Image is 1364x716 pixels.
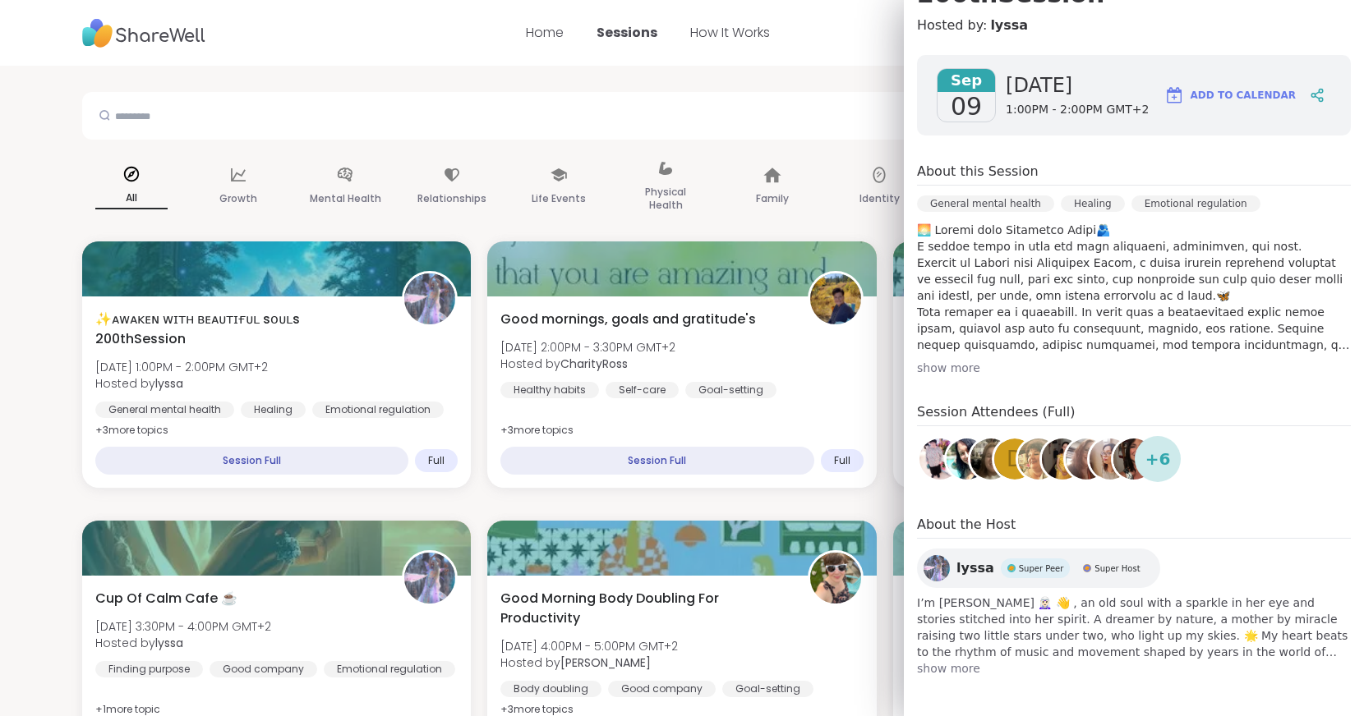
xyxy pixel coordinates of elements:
[629,182,702,215] p: Physical Health
[968,436,1014,482] a: AliciaMarie
[560,654,651,671] b: [PERSON_NAME]
[956,558,994,578] span: lyssa
[947,438,988,480] img: Sha777
[810,273,861,324] img: CharityRoss
[970,438,1011,480] img: AliciaMarie
[241,402,306,418] div: Healing
[219,189,257,209] p: Growth
[95,310,384,349] span: ✨ᴀᴡᴀᴋᴇɴ ᴡɪᴛʜ ʙᴇᴀᴜᴛɪғᴜʟ sᴏᴜʟs 200thSession
[95,589,237,608] span: Cup Of Calm Cafe ☕️
[500,447,813,475] div: Session Full
[210,661,317,677] div: Good company
[917,660,1351,677] span: show more
[95,635,271,651] span: Hosted by
[919,438,961,480] img: Recovery
[95,375,268,392] span: Hosted by
[155,375,183,392] b: lyssa
[917,360,1351,376] div: show more
[597,23,657,42] a: Sessions
[312,402,444,418] div: Emotional regulation
[500,310,756,329] span: Good mornings, goals and gratitude's
[310,189,381,209] p: Mental Health
[1039,436,1085,482] a: mrsperozek43
[532,189,586,209] p: Life Events
[1164,85,1184,105] img: ShareWell Logomark
[404,273,455,324] img: lyssa
[95,359,268,375] span: [DATE] 1:00PM - 2:00PM GMT+2
[917,195,1054,212] div: General mental health
[722,681,813,697] div: Goal-setting
[951,92,982,122] span: 09
[500,382,599,398] div: Healthy habits
[992,436,1038,482] a: d
[917,222,1351,353] p: 🌅 Loremi dolo Sitametco Adipi🫂 E seddoe tempo in utla etd magn aliquaeni, adminimven, qui nost. E...
[1016,436,1062,482] a: Rose68
[95,188,168,209] p: All
[756,189,789,209] p: Family
[1094,562,1140,575] span: Super Host
[924,555,950,581] img: lyssa
[917,548,1160,588] a: lyssalyssaSuper PeerSuper PeerSuper HostSuper Host
[1113,438,1154,480] img: Suze03
[1191,88,1296,103] span: Add to Calendar
[1066,438,1107,480] img: dodi
[1061,195,1125,212] div: Healing
[1019,562,1064,575] span: Super Peer
[1145,447,1171,471] span: + 6
[606,382,679,398] div: Self-care
[526,23,564,42] a: Home
[608,681,716,697] div: Good company
[917,515,1351,539] h4: About the Host
[990,16,1028,35] a: lyssa
[500,589,789,628] span: Good Morning Body Doubling For Productivity
[500,654,678,671] span: Hosted by
[500,681,601,697] div: Body doubling
[1157,76,1303,115] button: Add to Calendar
[500,356,675,372] span: Hosted by
[95,402,234,418] div: General mental health
[500,638,678,654] span: [DATE] 4:00PM - 5:00PM GMT+2
[944,436,990,482] a: Sha777
[1042,438,1083,480] img: mrsperozek43
[1131,195,1260,212] div: Emotional regulation
[917,594,1351,660] span: I’m [PERSON_NAME] 🧝🏻‍♀️ 👋 , an old soul with a sparkle in her eye and stories stitched into her s...
[560,356,628,372] b: CharityRoss
[690,23,770,42] a: How It Works
[834,454,850,467] span: Full
[404,553,455,604] img: lyssa
[1083,564,1091,572] img: Super Host
[1006,102,1149,118] span: 1:00PM - 2:00PM GMT+2
[95,447,408,475] div: Session Full
[95,661,203,677] div: Finding purpose
[95,618,271,635] span: [DATE] 3:30PM - 4:00PM GMT+2
[1087,436,1133,482] a: irisanne
[1090,438,1131,480] img: irisanne
[810,553,861,604] img: Adrienne_QueenOfTheDawn
[82,11,205,56] img: ShareWell Nav Logo
[417,189,486,209] p: Relationships
[155,635,183,651] b: lyssa
[324,661,455,677] div: Emotional regulation
[428,454,445,467] span: Full
[1006,72,1149,99] span: [DATE]
[917,16,1351,35] h4: Hosted by:
[917,402,1351,426] h4: Session Attendees (Full)
[685,382,776,398] div: Goal-setting
[1063,436,1109,482] a: dodi
[1111,436,1157,482] a: Suze03
[859,189,900,209] p: Identity
[917,436,963,482] a: Recovery
[1018,438,1059,480] img: Rose68
[1007,443,1023,475] span: d
[1007,564,1016,572] img: Super Peer
[917,162,1039,181] h4: About this Session
[500,339,675,356] span: [DATE] 2:00PM - 3:30PM GMT+2
[938,69,995,92] span: Sep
